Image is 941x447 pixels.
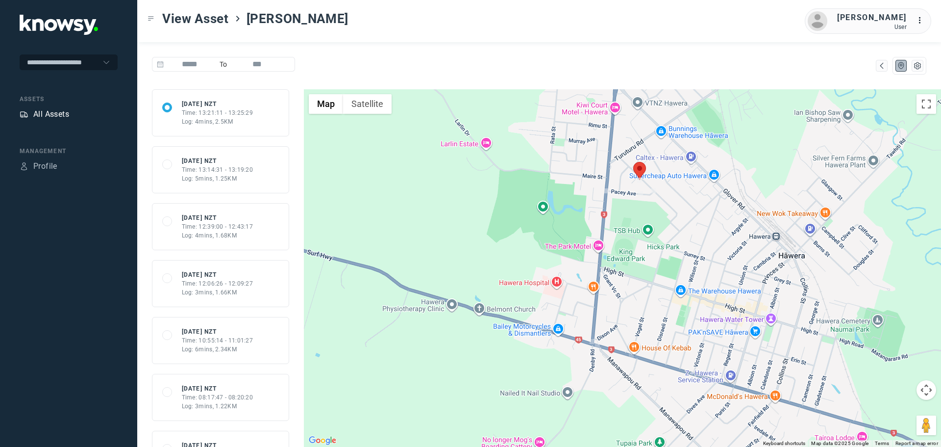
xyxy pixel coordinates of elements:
span: To [216,57,231,72]
div: Toggle Menu [148,15,154,22]
div: List [913,61,922,70]
div: Time: 13:14:31 - 13:19:20 [182,165,253,174]
div: Time: 13:21:11 - 13:25:29 [182,108,253,117]
img: Application Logo [20,15,98,35]
div: Profile [33,160,57,172]
div: [DATE] NZT [182,157,253,165]
div: Log: 4mins, 1.68KM [182,231,253,240]
img: avatar.png [808,11,827,31]
div: : [916,15,928,28]
div: [DATE] NZT [182,213,253,222]
div: Map [897,61,906,70]
button: Drag Pegman onto the map to open Street View [916,416,936,435]
div: Map [877,61,886,70]
div: Log: 3mins, 1.66KM [182,288,253,297]
div: [DATE] NZT [182,327,253,336]
div: Time: 08:17:47 - 08:20:20 [182,393,253,402]
div: [DATE] NZT [182,100,253,108]
a: Open this area in Google Maps (opens a new window) [306,434,339,447]
a: Report a map error [895,441,938,446]
button: Toggle fullscreen view [916,94,936,114]
span: Map data ©2025 Google [811,441,868,446]
div: Time: 12:06:26 - 12:09:27 [182,279,253,288]
div: Log: 4mins, 2.5KM [182,117,253,126]
a: Terms (opens in new tab) [875,441,890,446]
div: [DATE] NZT [182,384,253,393]
div: Log: 3mins, 1.22KM [182,402,253,411]
div: Log: 5mins, 1.25KM [182,174,253,183]
button: Keyboard shortcuts [763,440,805,447]
div: Assets [20,95,118,104]
button: Show street map [309,94,343,114]
div: : [916,15,928,26]
div: User [837,24,907,30]
img: Google [306,434,339,447]
div: Time: 12:39:00 - 12:43:17 [182,222,253,231]
span: [PERSON_NAME] [247,10,348,27]
div: [PERSON_NAME] [837,12,907,24]
a: AssetsAll Assets [20,108,69,120]
div: > [234,15,242,23]
tspan: ... [917,17,927,24]
button: Show satellite imagery [343,94,392,114]
div: Assets [20,110,28,119]
button: Map camera controls [916,380,936,400]
span: View Asset [162,10,229,27]
div: Profile [20,162,28,171]
div: Management [20,147,118,156]
div: Time: 10:55:14 - 11:01:27 [182,336,253,345]
div: All Assets [33,108,69,120]
div: Log: 6mins, 2.34KM [182,345,253,354]
a: ProfileProfile [20,160,57,172]
div: [DATE] NZT [182,270,253,279]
